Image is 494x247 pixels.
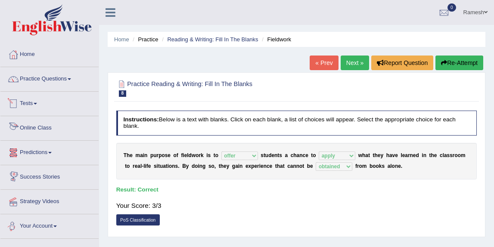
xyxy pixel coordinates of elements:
[359,163,362,169] b: o
[290,163,293,169] b: a
[208,152,211,158] b: s
[302,163,304,169] b: t
[201,152,204,158] b: k
[355,163,357,169] b: f
[167,36,258,43] a: Reading & Writing: Fill In The Blanks
[196,152,199,158] b: o
[267,163,270,169] b: c
[150,152,153,158] b: p
[215,152,218,158] b: o
[398,163,401,169] b: e
[388,163,391,169] b: a
[291,152,294,158] b: c
[182,163,186,169] b: B
[143,163,145,169] b: l
[186,163,189,169] b: y
[153,152,156,158] b: u
[199,152,201,158] b: r
[390,163,391,169] b: l
[370,163,373,169] b: b
[458,152,461,158] b: o
[245,163,249,169] b: e
[143,152,144,158] b: i
[264,152,265,158] b: t
[124,152,127,158] b: T
[431,152,434,158] b: h
[116,79,340,97] h2: Practice Reading & Writing: Fill In The Blanks
[119,90,127,97] span: 8
[280,163,283,169] b: a
[114,36,129,43] a: Home
[175,163,178,169] b: s
[362,152,365,158] b: h
[254,163,257,169] b: e
[299,152,302,158] b: n
[379,163,382,169] b: k
[313,152,316,158] b: o
[341,56,369,70] a: Next »
[307,163,310,169] b: b
[249,163,252,169] b: x
[127,163,130,169] b: o
[142,163,143,169] b: -
[402,152,405,158] b: e
[392,152,395,158] b: v
[376,163,379,169] b: o
[271,152,274,158] b: e
[373,163,376,169] b: o
[408,152,410,158] b: r
[169,163,172,169] b: o
[168,152,171,158] b: e
[208,163,211,169] b: s
[235,163,238,169] b: a
[251,163,254,169] b: p
[221,163,224,169] b: h
[199,163,202,169] b: n
[123,116,158,123] b: Instructions:
[158,163,160,169] b: t
[144,152,147,158] b: n
[395,152,398,158] b: e
[357,163,359,169] b: r
[135,163,138,169] b: e
[303,152,306,158] b: c
[0,190,99,211] a: Strategy Videos
[130,152,133,158] b: e
[137,163,140,169] b: a
[214,152,215,158] b: t
[0,92,99,113] a: Tests
[395,163,398,169] b: n
[189,152,192,158] b: d
[148,163,151,169] b: e
[140,152,143,158] b: a
[133,163,135,169] b: r
[214,163,216,169] b: ,
[206,152,208,158] b: i
[259,163,261,169] b: i
[166,163,168,169] b: t
[0,116,99,138] a: Online Class
[405,152,408,158] b: a
[265,152,268,158] b: u
[443,152,444,158] b: l
[227,163,230,169] b: y
[373,152,375,158] b: t
[270,163,273,169] b: e
[125,163,127,169] b: t
[435,56,483,70] button: Re-Attempt
[310,56,338,70] a: « Prev
[285,152,288,158] b: a
[136,152,140,158] b: m
[275,163,277,169] b: t
[192,163,195,169] b: d
[311,152,313,158] b: t
[375,152,378,158] b: h
[274,152,277,158] b: n
[116,197,477,215] div: Your Score: 3/3
[450,152,453,158] b: s
[429,152,431,158] b: t
[158,152,162,158] b: p
[293,163,296,169] b: n
[127,152,130,158] b: h
[378,152,381,158] b: e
